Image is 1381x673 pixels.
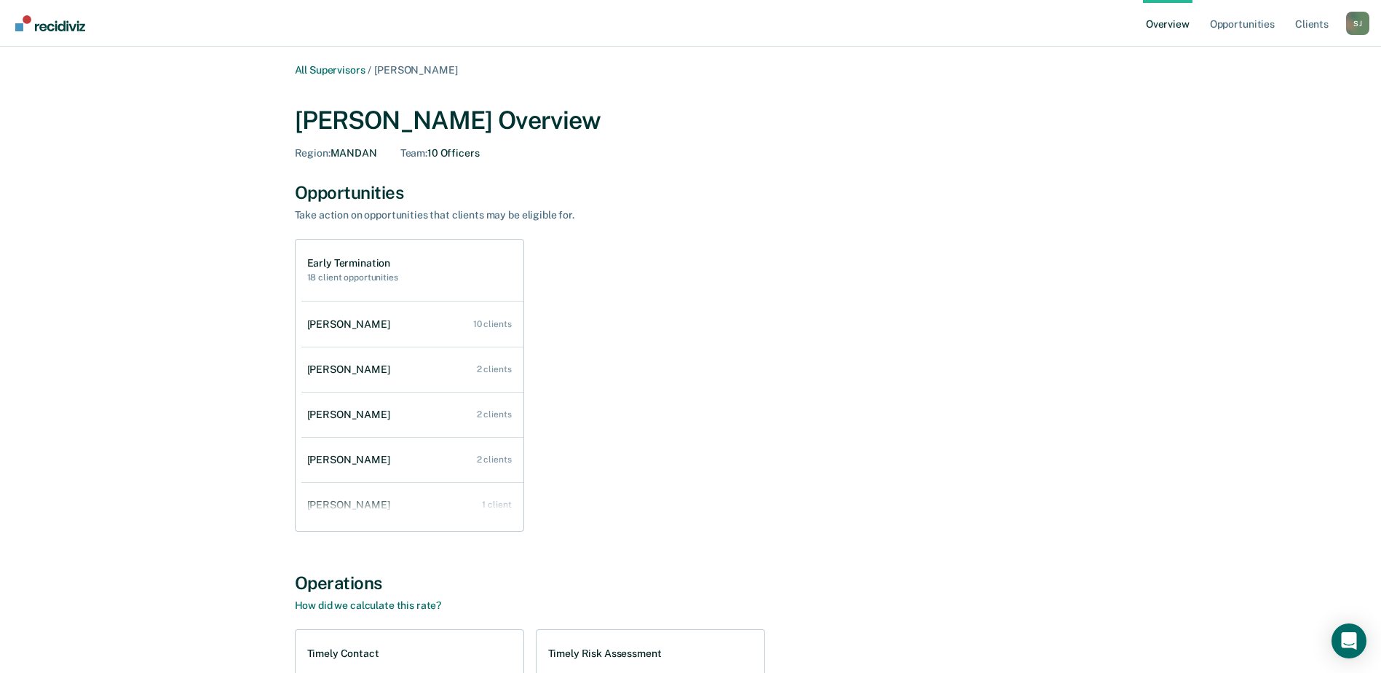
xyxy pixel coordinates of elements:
[307,648,379,660] h1: Timely Contact
[295,64,365,76] a: All Supervisors
[473,319,512,329] div: 10 clients
[365,64,374,76] span: /
[307,499,396,511] div: [PERSON_NAME]
[15,15,85,31] img: Recidiviz
[400,147,427,159] span: Team :
[295,106,1087,135] div: [PERSON_NAME] Overview
[301,394,523,436] a: [PERSON_NAME] 2 clients
[1346,12,1369,35] button: Profile dropdown button
[295,599,442,611] a: How did we calculate this rate?
[295,147,377,160] div: MANDAN
[301,349,523,390] a: [PERSON_NAME] 2 clients
[1331,623,1366,658] div: Open Intercom Messenger
[477,409,512,420] div: 2 clients
[307,272,398,283] h2: 18 client opportunities
[1346,12,1369,35] div: S J
[295,209,804,221] div: Take action on opportunities that clients may be eligible for.
[295,147,331,159] span: Region :
[307,318,396,331] div: [PERSON_NAME]
[374,64,457,76] span: [PERSON_NAME]
[307,363,396,376] div: [PERSON_NAME]
[400,147,480,160] div: 10 Officers
[301,484,523,526] a: [PERSON_NAME] 1 client
[301,439,523,481] a: [PERSON_NAME] 2 clients
[295,572,1087,594] div: Operations
[301,304,523,345] a: [PERSON_NAME] 10 clients
[482,500,511,510] div: 1 client
[295,182,1087,203] div: Opportunities
[477,364,512,374] div: 2 clients
[477,454,512,465] div: 2 clients
[307,409,396,421] div: [PERSON_NAME]
[307,257,398,269] h1: Early Termination
[307,454,396,466] div: [PERSON_NAME]
[548,648,662,660] h1: Timely Risk Assessment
